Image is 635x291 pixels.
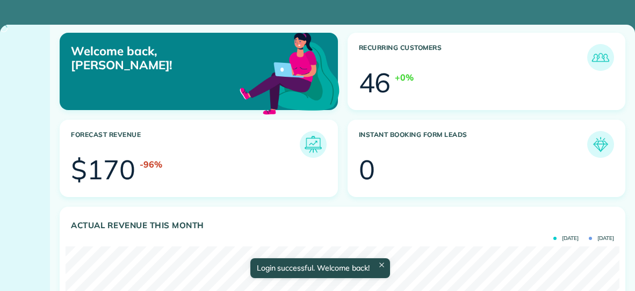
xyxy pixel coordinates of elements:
[553,236,579,241] span: [DATE]
[71,156,135,183] div: $170
[71,44,250,72] p: Welcome back, [PERSON_NAME]!
[395,71,414,84] div: +0%
[71,131,300,158] h3: Forecast Revenue
[590,47,611,68] img: icon_recurring_customers-cf858462ba22bcd05b5a5880d41d6543d210077de5bb9ebc9590e49fd87d84ed.png
[359,156,375,183] div: 0
[590,134,611,155] img: icon_form_leads-04211a6a04a5b2264e4ee56bc0799ec3eb69b7e499cbb523a139df1d13a81ae0.png
[359,69,391,96] div: 46
[302,134,324,155] img: icon_forecast_revenue-8c13a41c7ed35a8dcfafea3cbb826a0462acb37728057bba2d056411b612bbbe.png
[140,158,162,171] div: -96%
[250,258,389,278] div: Login successful. Welcome back!
[359,44,588,71] h3: Recurring Customers
[237,20,342,125] img: dashboard_welcome-42a62b7d889689a78055ac9021e634bf52bae3f8056760290aed330b23ab8690.png
[71,221,614,230] h3: Actual Revenue this month
[589,236,614,241] span: [DATE]
[359,131,588,158] h3: Instant Booking Form Leads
